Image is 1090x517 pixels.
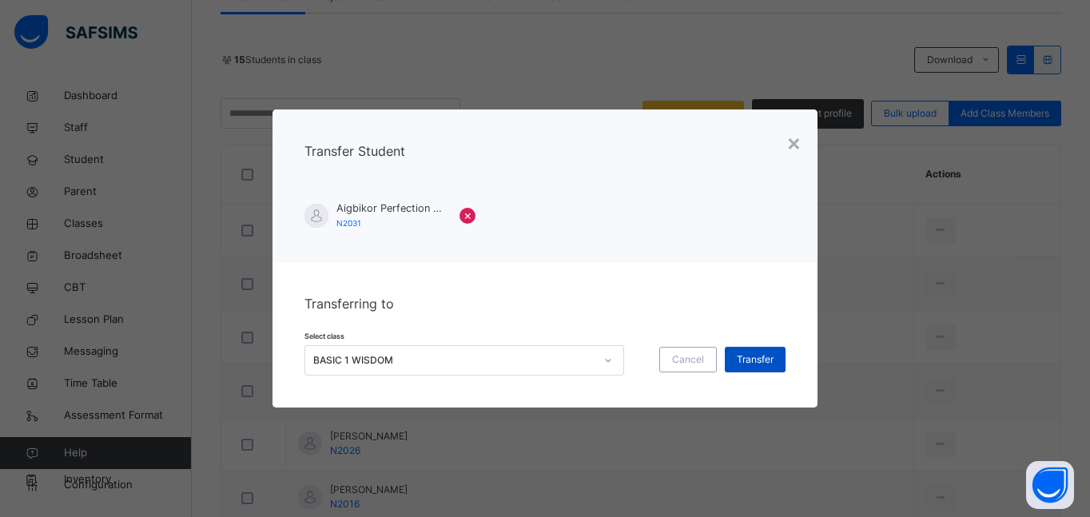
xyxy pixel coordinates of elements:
[737,352,774,367] span: Transfer
[463,205,472,225] span: ×
[304,296,394,312] span: Transferring to
[786,125,802,159] div: ×
[1026,461,1074,509] button: Open asap
[304,332,344,340] span: Select class
[336,218,361,228] span: N2031
[313,353,595,368] div: BASIC 1 WISDOM
[336,201,444,216] span: Aigbikor Perfection Omoleigho
[672,352,704,367] span: Cancel
[304,143,405,159] span: Transfer Student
